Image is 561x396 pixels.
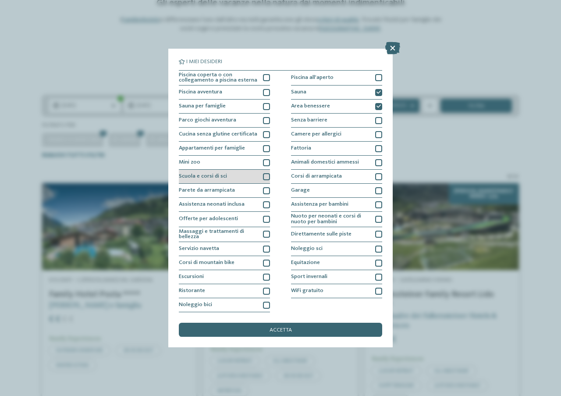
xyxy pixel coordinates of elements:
[291,132,341,137] span: Camere per allergici
[179,229,258,240] span: Massaggi e trattamenti di bellezza
[291,246,323,252] span: Noleggio sci
[291,160,359,165] span: Animali domestici ammessi
[179,288,205,294] span: Ristorante
[291,89,306,95] span: Sauna
[179,202,245,207] span: Assistenza neonati inclusa
[291,232,352,237] span: Direttamente sulle piste
[179,103,226,109] span: Sauna per famiglie
[291,274,327,280] span: Sport invernali
[291,103,330,109] span: Area benessere
[291,118,327,123] span: Senza barriere
[291,288,323,294] span: WiFi gratuito
[291,260,320,266] span: Equitazione
[179,246,219,252] span: Servizio navetta
[179,132,257,137] span: Cucina senza glutine certificata
[179,188,235,193] span: Parete da arrampicata
[291,214,370,225] span: Nuoto per neonati e corsi di nuoto per bambini
[179,89,222,95] span: Piscina avventura
[291,75,334,81] span: Piscina all'aperto
[291,188,310,193] span: Garage
[291,146,311,151] span: Fattoria
[291,202,348,207] span: Assistenza per bambini
[270,328,292,333] span: accetta
[179,302,212,308] span: Noleggio bici
[179,160,200,165] span: Mini zoo
[291,174,342,179] span: Corsi di arrampicata
[186,59,222,65] span: I miei desideri
[179,174,227,179] span: Scuola e corsi di sci
[179,118,236,123] span: Parco giochi avventura
[179,216,238,222] span: Offerte per adolescenti
[179,72,258,84] span: Piscina coperta o con collegamento a piscina esterna
[179,274,204,280] span: Escursioni
[179,146,245,151] span: Appartamenti per famiglie
[179,260,234,266] span: Corsi di mountain bike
